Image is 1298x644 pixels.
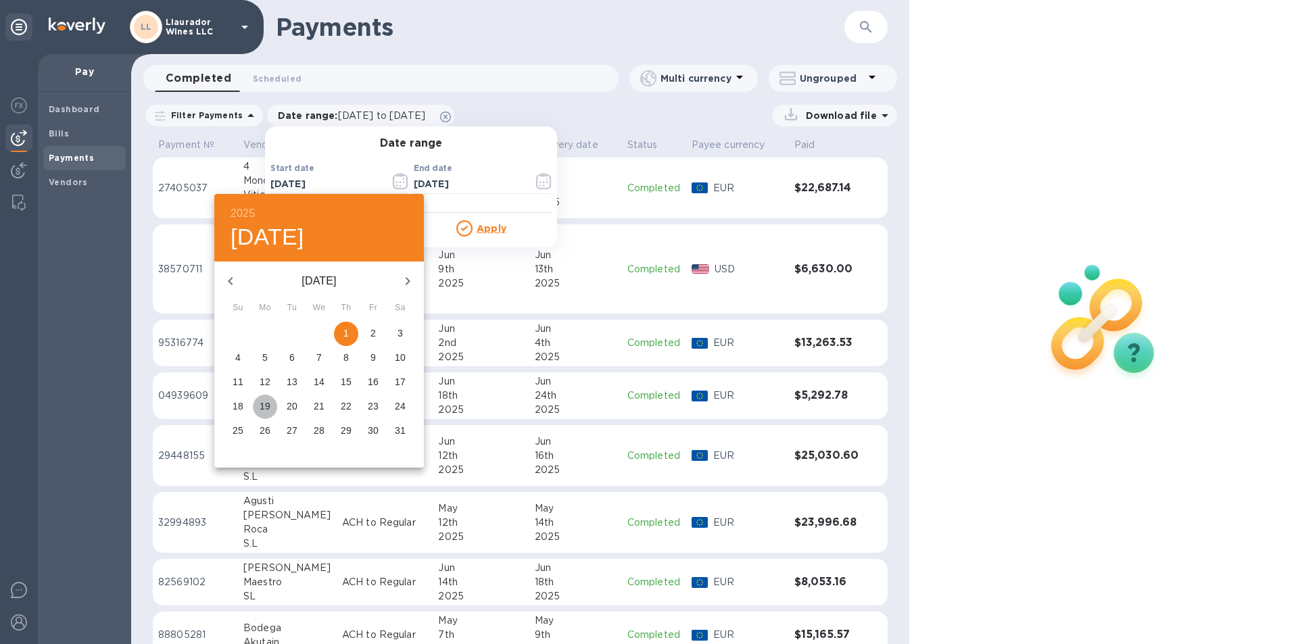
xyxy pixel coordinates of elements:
p: 26 [260,424,270,437]
p: 23 [368,399,379,413]
p: 30 [368,424,379,437]
span: Tu [280,301,304,315]
p: 18 [233,399,243,413]
button: 24 [388,395,412,419]
button: 13 [280,370,304,395]
span: Th [334,301,358,315]
span: Fr [361,301,385,315]
button: 30 [361,419,385,443]
button: 15 [334,370,358,395]
button: 31 [388,419,412,443]
p: 8 [343,351,349,364]
p: 11 [233,375,243,389]
button: 2 [361,322,385,346]
button: 20 [280,395,304,419]
p: 3 [398,326,403,340]
p: 27 [287,424,297,437]
p: 21 [314,399,324,413]
p: 29 [341,424,352,437]
span: Su [226,301,250,315]
button: 23 [361,395,385,419]
button: 16 [361,370,385,395]
button: 29 [334,419,358,443]
button: 17 [388,370,412,395]
button: 14 [307,370,331,395]
p: 2 [370,326,376,340]
span: We [307,301,331,315]
button: 4 [226,346,250,370]
button: 22 [334,395,358,419]
button: [DATE] [231,223,304,251]
p: 9 [370,351,376,364]
p: 17 [395,375,406,389]
button: 19 [253,395,277,419]
button: 7 [307,346,331,370]
p: 14 [314,375,324,389]
button: 1 [334,322,358,346]
button: 10 [388,346,412,370]
button: 8 [334,346,358,370]
p: 1 [343,326,349,340]
p: 15 [341,375,352,389]
button: 27 [280,419,304,443]
p: 16 [368,375,379,389]
button: 3 [388,322,412,346]
p: 22 [341,399,352,413]
p: 31 [395,424,406,437]
p: 10 [395,351,406,364]
p: 7 [316,351,322,364]
p: [DATE] [247,273,391,289]
button: 21 [307,395,331,419]
p: 4 [235,351,241,364]
button: 12 [253,370,277,395]
button: 9 [361,346,385,370]
span: Mo [253,301,277,315]
p: 12 [260,375,270,389]
p: 28 [314,424,324,437]
button: 5 [253,346,277,370]
button: 2025 [231,204,255,223]
p: 19 [260,399,270,413]
button: 26 [253,419,277,443]
p: 6 [289,351,295,364]
p: 13 [287,375,297,389]
button: 25 [226,419,250,443]
button: 28 [307,419,331,443]
p: 24 [395,399,406,413]
span: Sa [388,301,412,315]
p: 25 [233,424,243,437]
button: 6 [280,346,304,370]
button: 11 [226,370,250,395]
p: 5 [262,351,268,364]
button: 18 [226,395,250,419]
p: 20 [287,399,297,413]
